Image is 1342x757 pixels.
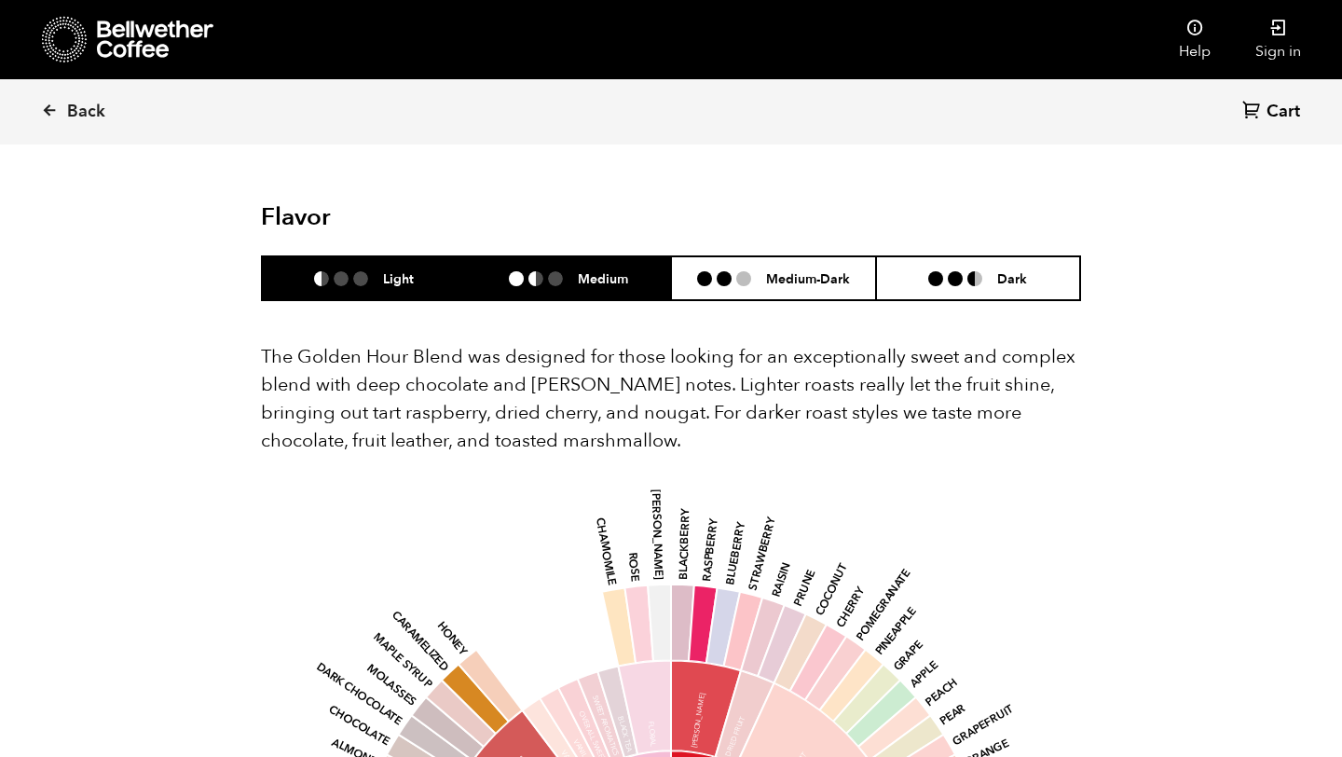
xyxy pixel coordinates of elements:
a: Cart [1242,100,1305,125]
span: Cart [1267,101,1300,123]
h6: Medium [578,270,628,286]
h6: Medium-Dark [766,270,850,286]
h6: Dark [997,270,1027,286]
p: The Golden Hour Blend was designed for those looking for an exceptionally sweet and complex blend... [261,343,1081,455]
h6: Light [383,270,414,286]
span: Back [67,101,105,123]
h2: Flavor [261,203,534,232]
